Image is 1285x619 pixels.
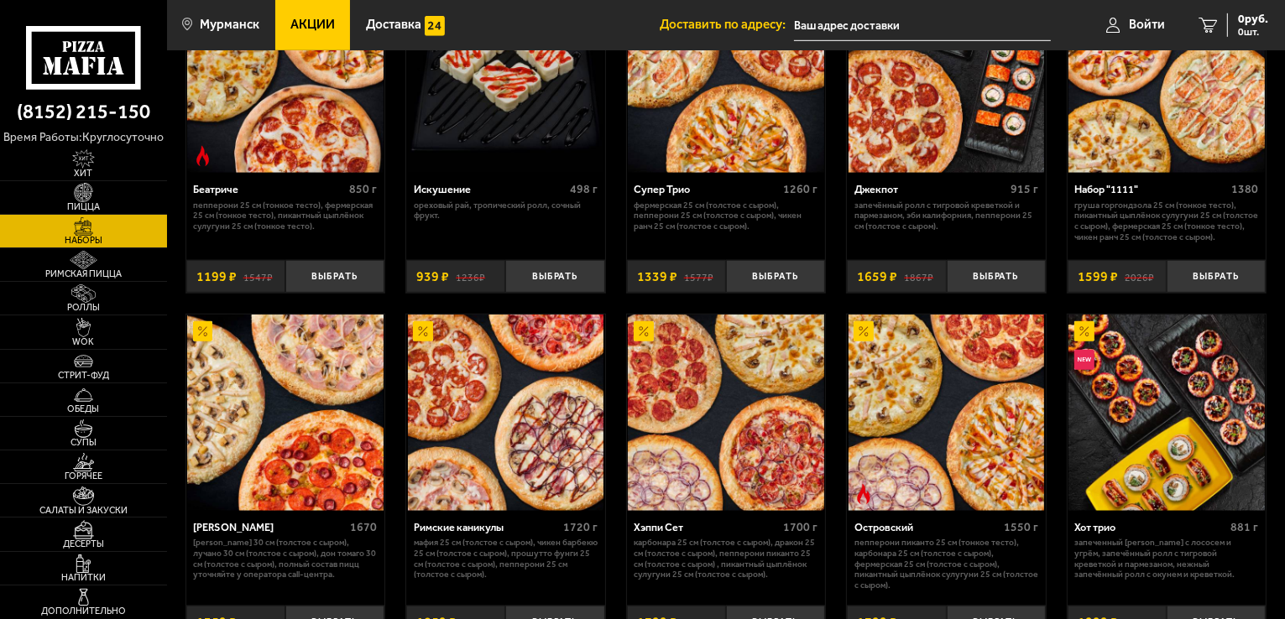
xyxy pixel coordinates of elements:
span: 498 г [570,182,598,196]
p: Карбонара 25 см (толстое с сыром), Дракон 25 см (толстое с сыром), Пепперони Пиканто 25 см (толст... [634,538,817,580]
img: 15daf4d41897b9f0e9f617042186c801.svg [425,16,445,36]
span: 881 г [1231,520,1259,534]
a: АкционныйНовинкаХот трио [1068,315,1267,511]
img: Хот трио [1068,315,1265,511]
img: Акционный [854,321,874,341]
div: Хэппи Сет [634,521,779,533]
img: Острое блюдо [193,146,213,166]
s: 2026 ₽ [1125,270,1154,283]
button: Выбрать [285,260,384,293]
s: 1867 ₽ [904,270,933,283]
a: АкционныйХэппи Сет [627,315,826,511]
span: 1659 ₽ [857,270,897,283]
a: АкционныйРимские каникулы [406,315,605,511]
span: Войти [1129,18,1165,31]
img: Хэппи Сет [628,315,824,511]
img: Хет Трик [187,315,384,511]
span: Доставка [366,18,421,31]
span: 1199 ₽ [196,270,237,283]
div: Островский [854,521,1000,533]
img: Островский [849,315,1045,511]
img: Акционный [193,321,213,341]
div: Набор "1111" [1074,183,1227,195]
span: 939 ₽ [416,270,449,283]
span: 0 руб. [1238,13,1268,25]
p: Запеченный [PERSON_NAME] с лососем и угрём, Запечённый ролл с тигровой креветкой и пармезаном, Не... [1074,538,1258,580]
p: Мафия 25 см (толстое с сыром), Чикен Барбекю 25 см (толстое с сыром), Прошутто Фунги 25 см (толст... [414,538,598,580]
div: Римские каникулы [414,521,559,533]
p: Ореховый рай, Тропический ролл, Сочный фрукт. [414,200,598,222]
button: Выбрать [1167,260,1266,293]
button: Выбрать [947,260,1046,293]
div: Искушение [414,183,566,195]
span: 915 г [1011,182,1038,196]
img: Акционный [413,321,433,341]
div: Супер Трио [634,183,779,195]
p: Пепперони 25 см (тонкое тесто), Фермерская 25 см (тонкое тесто), Пикантный цыплёнок сулугуни 25 с... [193,200,377,232]
input: Ваш адрес доставки [794,10,1051,41]
a: АкционныйХет Трик [186,315,385,511]
span: 1550 г [1004,520,1038,534]
div: Беатриче [193,183,345,195]
span: 1720 г [563,520,598,534]
button: Выбрать [505,260,604,293]
a: АкционныйОстрое блюдоОстровский [847,315,1046,511]
p: Груша горгондзола 25 см (тонкое тесто), Пикантный цыплёнок сулугуни 25 см (толстое с сыром), Ферм... [1074,200,1258,243]
div: Хот трио [1074,521,1226,533]
span: 1700 г [784,520,818,534]
img: Римские каникулы [408,315,604,511]
s: 1236 ₽ [456,270,485,283]
div: [PERSON_NAME] [193,521,346,533]
s: 1577 ₽ [684,270,713,283]
p: [PERSON_NAME] 30 см (толстое с сыром), Лучано 30 см (толстое с сыром), Дон Томаго 30 см (толстое ... [193,538,377,580]
s: 1547 ₽ [243,270,273,283]
img: Акционный [634,321,654,341]
span: 1380 [1232,182,1259,196]
span: 850 г [349,182,377,196]
div: Джекпот [854,183,1006,195]
span: 1339 ₽ [637,270,677,283]
img: Акционный [1074,321,1094,341]
p: Пепперони Пиканто 25 см (тонкое тесто), Карбонара 25 см (толстое с сыром), Фермерская 25 см (толс... [854,538,1038,591]
img: Новинка [1074,350,1094,370]
span: 0 шт. [1238,27,1268,37]
span: Акции [290,18,335,31]
img: Острое блюдо [854,484,874,504]
span: 1599 ₽ [1078,270,1118,283]
span: 1260 г [784,182,818,196]
span: Мурманск [200,18,259,31]
span: Доставить по адресу: [660,18,794,31]
button: Выбрать [726,260,825,293]
p: Запечённый ролл с тигровой креветкой и пармезаном, Эби Калифорния, Пепперони 25 см (толстое с сыр... [854,200,1038,232]
span: 1670 [350,520,377,534]
p: Фермерская 25 см (толстое с сыром), Пепперони 25 см (толстое с сыром), Чикен Ранч 25 см (толстое ... [634,200,817,232]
